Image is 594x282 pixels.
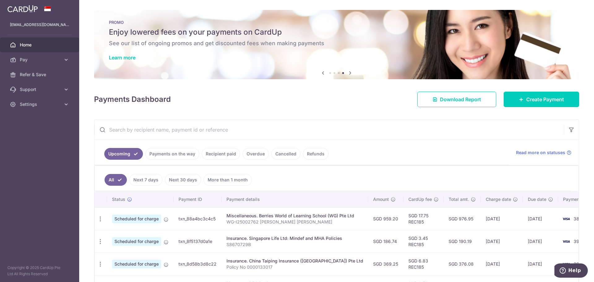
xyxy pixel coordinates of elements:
a: Download Report [417,92,496,107]
span: Scheduled for charge [112,260,161,268]
img: Bank Card [560,238,572,245]
span: Download Report [440,96,481,103]
span: Settings [20,101,61,107]
span: Scheduled for charge [112,237,161,246]
span: Pay [20,57,61,63]
span: 3804 [574,216,585,221]
p: S8670729B [226,241,363,248]
td: SGD 976.95 [444,207,481,230]
span: 3996 [574,261,585,267]
span: Read more on statuses [516,150,565,156]
td: SGD 3.45 REC185 [403,230,444,253]
td: txn_8d58b3d8c22 [174,253,222,275]
th: Payment details [222,191,368,207]
div: Insurance. Singapore Life Ltd: Mindef and MHA Policies [226,235,363,241]
img: Bank Card [560,215,572,223]
h6: See our list of ongoing promos and get discounted fees when making payments [109,40,564,47]
input: Search by recipient name, payment id or reference [94,120,564,140]
td: SGD 369.25 [368,253,403,275]
a: Next 7 days [129,174,162,186]
td: txn_88a4bc3c4c5 [174,207,222,230]
a: Next 30 days [165,174,201,186]
td: [DATE] [523,207,558,230]
a: Recipient paid [202,148,240,160]
td: SGD 6.83 REC185 [403,253,444,275]
span: Due date [528,196,546,202]
td: SGD 17.75 REC185 [403,207,444,230]
span: Support [20,86,61,93]
td: [DATE] [523,253,558,275]
td: SGD 186.74 [368,230,403,253]
h5: Enjoy lowered fees on your payments on CardUp [109,27,564,37]
p: PROMO [109,20,564,25]
a: Overdue [243,148,269,160]
a: All [105,174,127,186]
td: [DATE] [523,230,558,253]
span: Amount [373,196,389,202]
p: WG-I25002762 [PERSON_NAME] [PERSON_NAME] [226,219,363,225]
span: CardUp fee [408,196,432,202]
div: Miscellaneous. Berries World of Learning School (WG) Pte Ltd [226,213,363,219]
td: SGD 959.20 [368,207,403,230]
h4: Payments Dashboard [94,94,171,105]
span: Refer & Save [20,72,61,78]
img: Latest Promos banner [94,10,579,79]
span: Status [112,196,125,202]
a: Upcoming [104,148,143,160]
span: Total amt. [449,196,469,202]
td: [DATE] [481,253,523,275]
a: Learn more [109,54,136,61]
td: SGD 376.08 [444,253,481,275]
td: [DATE] [481,230,523,253]
a: Cancelled [271,148,300,160]
img: CardUp [7,5,38,12]
a: More than 1 month [204,174,252,186]
span: Home [20,42,61,48]
span: Create Payment [526,96,564,103]
th: Payment ID [174,191,222,207]
a: Payments on the way [145,148,199,160]
span: Charge date [486,196,511,202]
span: 3996 [574,239,585,244]
a: Refunds [303,148,329,160]
p: Policy No 0000133017 [226,264,363,270]
td: [DATE] [481,207,523,230]
td: SGD 190.19 [444,230,481,253]
a: Read more on statuses [516,150,571,156]
div: Insurance. China Taiping Insurance ([GEOGRAPHIC_DATA]) Pte Ltd [226,258,363,264]
span: Scheduled for charge [112,215,161,223]
iframe: Opens a widget where you can find more information [554,263,588,279]
p: [EMAIL_ADDRESS][DOMAIN_NAME] [10,22,69,28]
a: Create Payment [504,92,579,107]
img: Bank Card [560,260,572,268]
td: txn_8f5137d0a1e [174,230,222,253]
